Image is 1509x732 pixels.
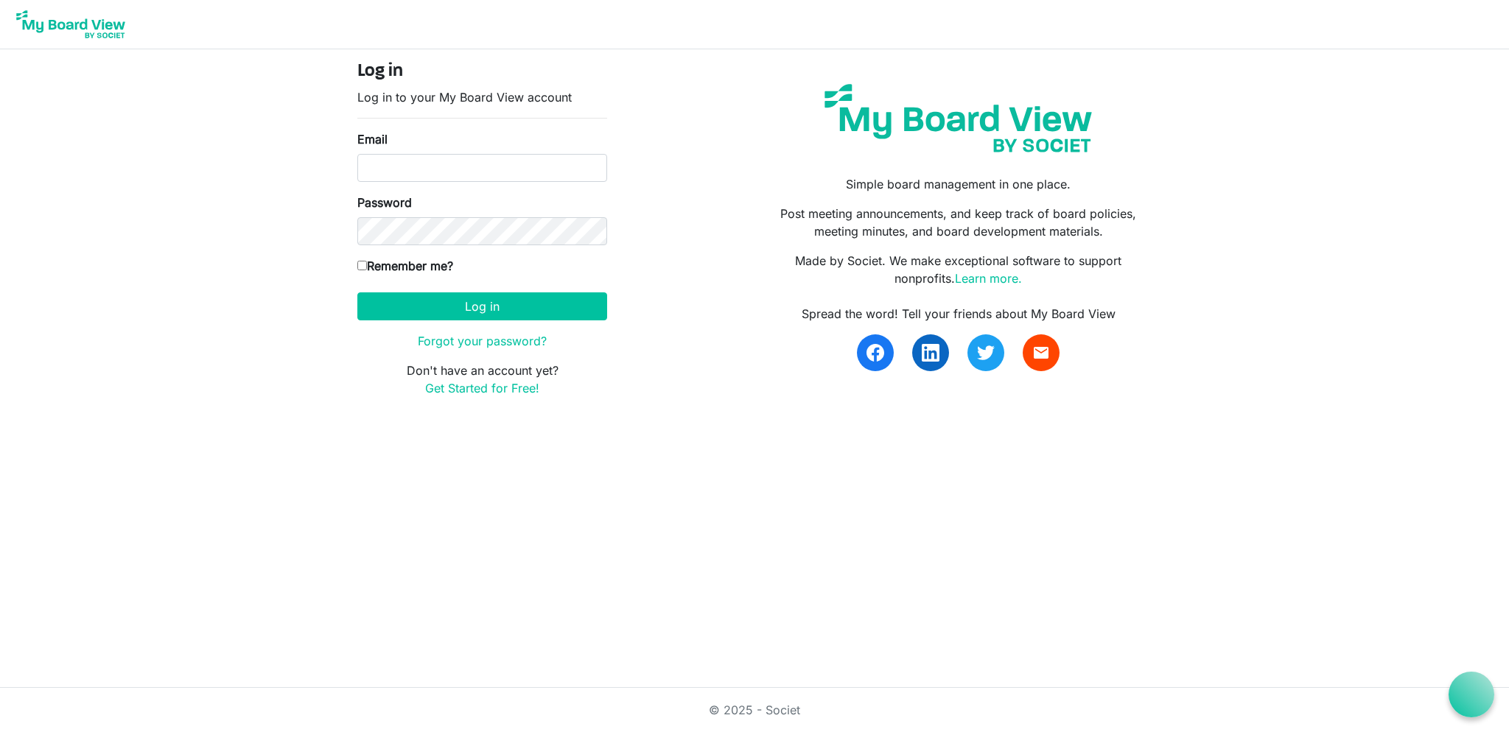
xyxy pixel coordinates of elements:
a: Learn more. [955,271,1022,286]
p: Made by Societ. We make exceptional software to support nonprofits. [766,252,1152,287]
p: Simple board management in one place. [766,175,1152,193]
a: email [1023,334,1060,371]
p: Don't have an account yet? [357,362,607,397]
p: Post meeting announcements, and keep track of board policies, meeting minutes, and board developm... [766,205,1152,240]
a: Get Started for Free! [425,381,539,395]
img: linkedin.svg [922,344,939,362]
p: Log in to your My Board View account [357,88,607,106]
label: Email [357,130,388,148]
input: Remember me? [357,261,367,270]
img: my-board-view-societ.svg [813,73,1103,163]
a: © 2025 - Societ [709,703,800,717]
label: Password [357,194,412,211]
img: facebook.svg [866,344,884,362]
a: Forgot your password? [418,334,547,348]
img: twitter.svg [977,344,995,362]
div: Spread the word! Tell your friends about My Board View [766,305,1152,323]
span: email [1032,344,1050,362]
img: My Board View Logo [12,6,130,43]
label: Remember me? [357,257,453,275]
h4: Log in [357,61,607,82]
button: Log in [357,292,607,320]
